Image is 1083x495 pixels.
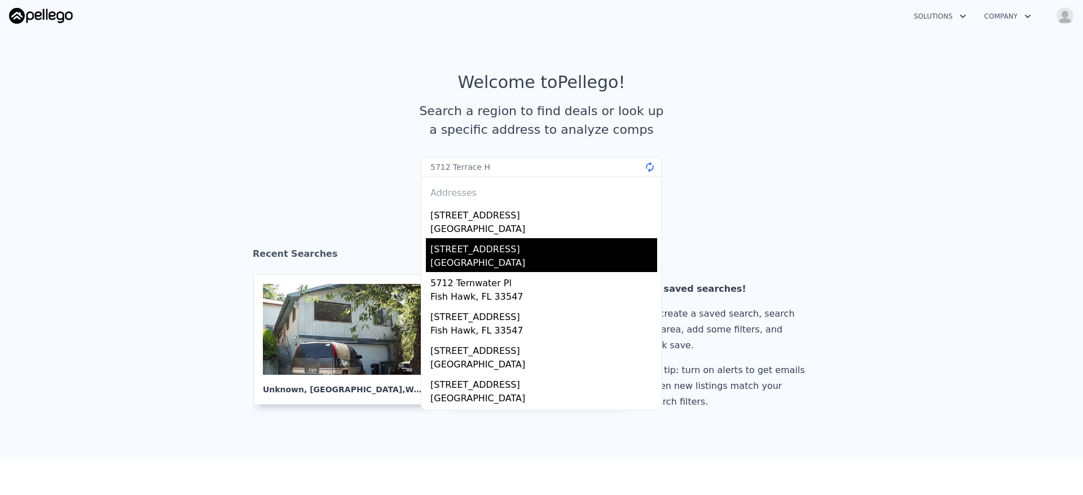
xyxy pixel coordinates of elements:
[430,306,657,324] div: [STREET_ADDRESS]
[430,222,657,238] div: [GEOGRAPHIC_DATA]
[430,324,657,340] div: Fish Hawk, FL 33547
[647,362,809,410] div: Pro tip: turn on alerts to get emails when new listings match your search filters.
[430,374,657,392] div: [STREET_ADDRESS]
[430,340,657,358] div: [STREET_ADDRESS]
[458,72,626,93] div: Welcome to Pellego !
[430,272,657,290] div: 5712 Ternwater Pl
[975,6,1040,27] button: Company
[9,8,73,24] img: Pellego
[253,238,830,274] div: Recent Searches
[905,6,975,27] button: Solutions
[426,177,657,204] div: Addresses
[1056,7,1074,25] img: avatar
[263,375,424,395] div: Unknown , [GEOGRAPHIC_DATA]
[415,102,668,139] div: Search a region to find deals or look up a specific address to analyze comps
[430,256,657,272] div: [GEOGRAPHIC_DATA]
[430,392,657,408] div: [GEOGRAPHIC_DATA]
[430,408,657,426] div: [STREET_ADDRESS][PERSON_NAME]
[430,238,657,256] div: [STREET_ADDRESS]
[647,281,809,297] div: No saved searches!
[430,290,657,306] div: Fish Hawk, FL 33547
[430,204,657,222] div: [STREET_ADDRESS]
[421,157,662,177] input: Search an address or region...
[430,358,657,374] div: [GEOGRAPHIC_DATA]
[647,306,809,353] div: To create a saved search, search an area, add some filters, and click save.
[402,385,450,394] span: , WA 98108
[253,274,443,405] a: Unknown, [GEOGRAPHIC_DATA],WA 98108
